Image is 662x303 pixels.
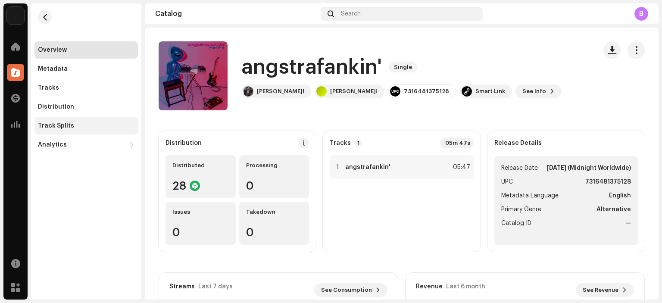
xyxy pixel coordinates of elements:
strong: Release Details [494,140,542,147]
re-m-nav-item: Tracks [34,79,138,97]
div: Overview [38,47,67,53]
span: See Revenue [583,281,618,299]
span: See Consumption [321,281,372,299]
div: Last 7 days [198,283,233,290]
re-m-nav-item: Track Splits [34,117,138,134]
span: Catalog ID [501,218,531,228]
div: Analytics [38,141,67,148]
div: Tracks [38,84,59,91]
strong: [DATE] (Midnight Worldwide) [547,163,631,173]
div: Catalog [155,10,317,17]
div: Revenue [416,283,443,290]
div: Streams [169,283,195,290]
re-m-nav-dropdown: Analytics [34,136,138,153]
div: B [634,7,648,21]
div: 05m 47s [440,138,474,148]
button: See Revenue [576,283,634,297]
div: [PERSON_NAME]! [257,88,304,95]
span: Release Date [501,163,538,173]
div: Smart Link [475,88,505,95]
div: Issues [172,209,229,216]
re-m-nav-item: Metadata [34,60,138,78]
button: See Info [515,84,562,98]
div: Track Splits [38,122,74,129]
span: UPC [501,177,513,187]
span: Search [341,10,361,17]
div: [PERSON_NAME]! [330,88,378,95]
div: Distributed [172,162,229,169]
button: See Consumption [314,283,387,297]
strong: 7316481375128 [585,177,631,187]
img: 4bf4dd6e-9c7c-4976-b629-171719356ce1 [243,86,253,97]
div: Distribution [165,140,202,147]
div: Distribution [38,103,74,110]
span: Single [389,62,417,72]
strong: — [625,218,631,228]
div: Takedown [246,209,303,216]
span: Metadata Language [501,191,559,201]
strong: Tracks [330,140,351,147]
re-m-nav-item: Distribution [34,98,138,116]
span: See Info [522,83,546,100]
re-m-nav-item: Overview [34,41,138,59]
div: Metadata [38,66,68,72]
div: 7316481375128 [404,88,449,95]
img: 4d355f5d-9311-46a2-b30d-525bdb8252bf [7,7,24,24]
strong: Alternative [596,204,631,215]
div: 05:47 [451,162,470,172]
span: Primary Genre [501,204,541,215]
div: Processing [246,162,303,169]
p-badge: 1 [354,139,362,147]
h1: angstrafankin' [241,53,382,81]
div: Last 6 month [446,283,485,290]
strong: angstrafankin' [345,164,390,171]
strong: English [609,191,631,201]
